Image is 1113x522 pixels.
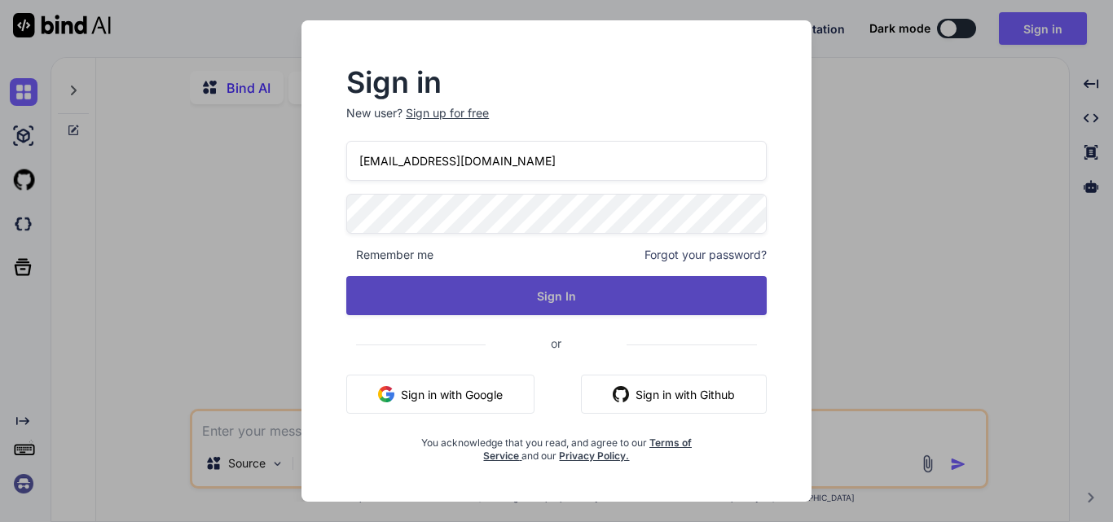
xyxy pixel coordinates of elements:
[613,386,629,402] img: github
[644,247,767,263] span: Forgot your password?
[559,450,629,462] a: Privacy Policy.
[581,375,767,414] button: Sign in with Github
[346,69,767,95] h2: Sign in
[486,323,627,363] span: or
[346,375,535,414] button: Sign in with Google
[346,276,767,315] button: Sign In
[346,141,767,181] input: Login or Email
[346,105,767,141] p: New user?
[406,105,489,121] div: Sign up for free
[483,436,692,462] a: Terms of Service
[346,247,433,263] span: Remember me
[378,386,394,402] img: google
[416,427,697,463] div: You acknowledge that you read, and agree to our and our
